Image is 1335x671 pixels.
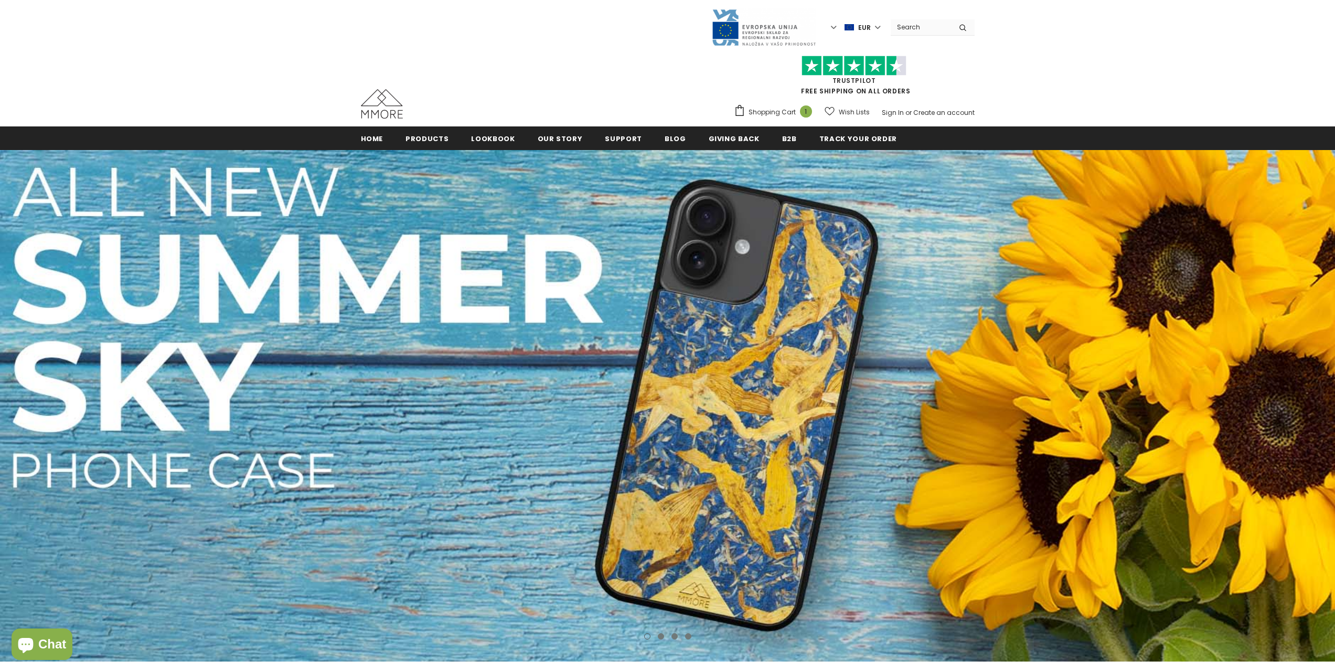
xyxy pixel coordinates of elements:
[8,629,76,663] inbox-online-store-chat: Shopify online store chat
[819,134,897,144] span: Track your order
[471,126,515,150] a: Lookbook
[644,633,650,640] button: 1
[405,126,448,150] a: Products
[825,103,870,121] a: Wish Lists
[782,134,797,144] span: B2B
[858,23,871,33] span: EUR
[749,107,796,118] span: Shopping Cart
[734,60,975,95] span: FREE SHIPPING ON ALL ORDERS
[605,134,642,144] span: support
[839,107,870,118] span: Wish Lists
[709,126,760,150] a: Giving back
[665,134,686,144] span: Blog
[361,134,383,144] span: Home
[832,76,876,85] a: Trustpilot
[361,89,403,119] img: MMORE Cases
[361,126,383,150] a: Home
[734,104,817,120] a: Shopping Cart 1
[671,633,678,640] button: 3
[891,19,951,35] input: Search Site
[658,633,664,640] button: 2
[800,105,812,118] span: 1
[538,126,583,150] a: Our Story
[709,134,760,144] span: Giving back
[665,126,686,150] a: Blog
[685,633,691,640] button: 4
[913,108,975,117] a: Create an account
[405,134,448,144] span: Products
[802,56,906,76] img: Trust Pilot Stars
[471,134,515,144] span: Lookbook
[605,126,642,150] a: support
[819,126,897,150] a: Track your order
[905,108,912,117] span: or
[882,108,904,117] a: Sign In
[711,8,816,47] img: Javni Razpis
[538,134,583,144] span: Our Story
[782,126,797,150] a: B2B
[711,23,816,31] a: Javni Razpis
